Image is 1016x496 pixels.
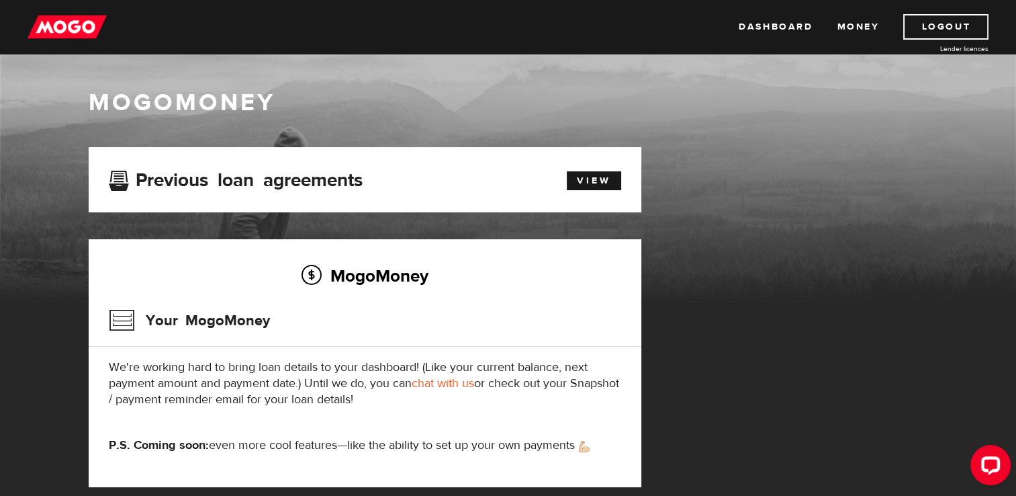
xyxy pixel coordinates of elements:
[412,376,474,391] a: chat with us
[109,169,363,187] h3: Previous loan agreements
[739,14,813,40] a: Dashboard
[960,440,1016,496] iframe: LiveChat chat widget
[567,171,621,190] a: View
[837,14,879,40] a: Money
[89,89,928,117] h1: MogoMoney
[109,438,209,453] strong: P.S. Coming soon:
[109,261,621,290] h2: MogoMoney
[109,438,621,454] p: even more cool features—like the ability to set up your own payments
[109,303,270,338] h3: Your MogoMoney
[28,14,107,40] img: mogo_logo-11ee424be714fa7cbb0f0f49df9e16ec.png
[903,14,988,40] a: Logout
[109,360,621,408] p: We're working hard to bring loan details to your dashboard! (Like your current balance, next paym...
[579,441,590,452] img: strong arm emoji
[888,44,988,54] a: Lender licences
